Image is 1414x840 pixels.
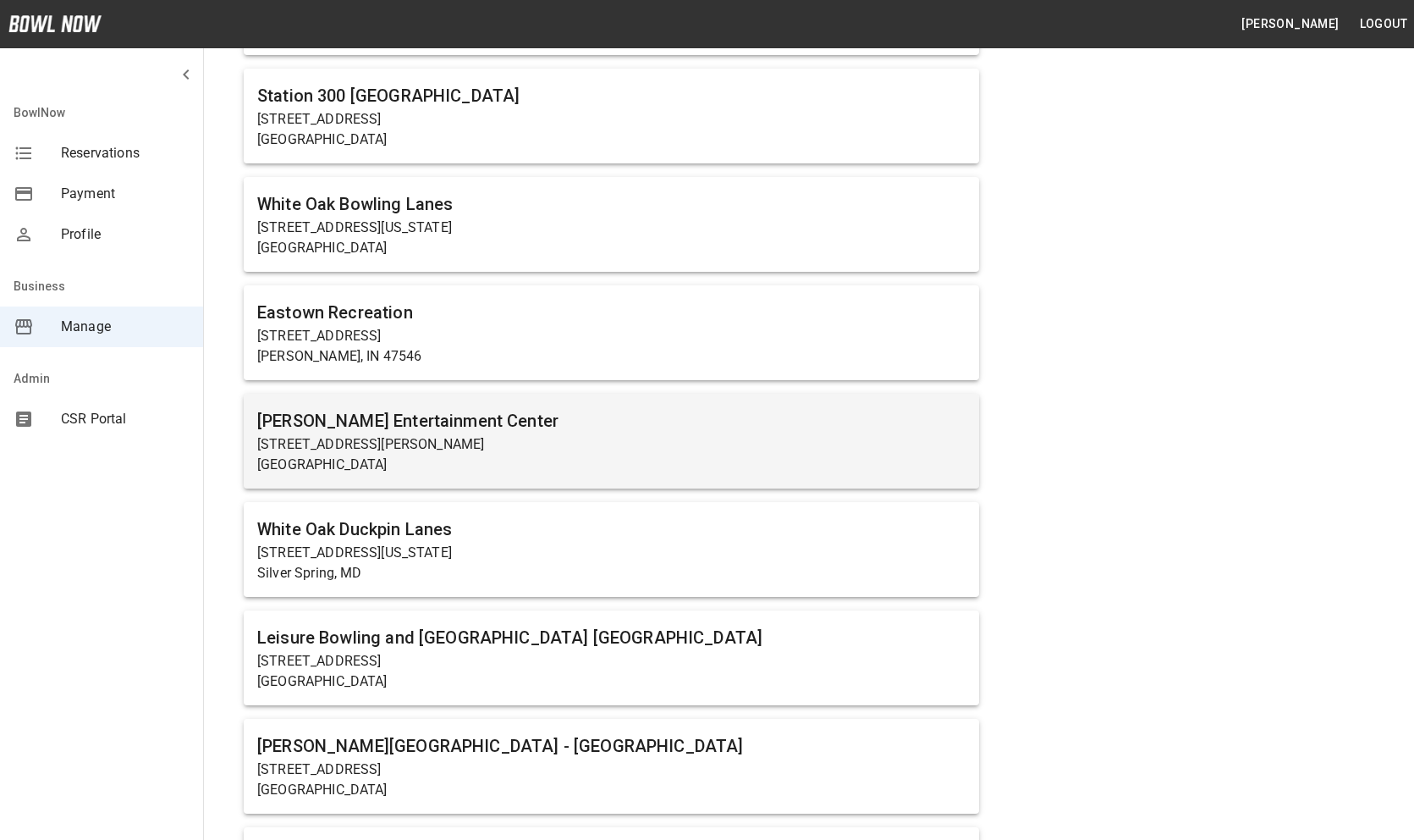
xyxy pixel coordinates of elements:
[257,671,966,692] p: [GEOGRAPHIC_DATA]
[8,15,102,32] img: logo
[257,238,966,258] p: [GEOGRAPHIC_DATA]
[257,563,966,583] p: Silver Spring, MD
[257,130,966,150] p: [GEOGRAPHIC_DATA]
[257,624,966,651] h6: Leisure Bowling and [GEOGRAPHIC_DATA] [GEOGRAPHIC_DATA]
[257,780,966,800] p: [GEOGRAPHIC_DATA]
[257,299,966,326] h6: Eastown Recreation
[257,434,966,455] p: [STREET_ADDRESS][PERSON_NAME]
[61,184,190,204] span: Payment
[257,760,966,780] p: [STREET_ADDRESS]
[257,346,966,367] p: [PERSON_NAME], IN 47546
[257,516,966,543] h6: White Oak Duckpin Lanes
[257,407,966,434] h6: [PERSON_NAME] Entertainment Center
[257,455,966,475] p: [GEOGRAPHIC_DATA]
[257,218,966,238] p: [STREET_ADDRESS][US_STATE]
[257,732,966,760] h6: [PERSON_NAME][GEOGRAPHIC_DATA] - [GEOGRAPHIC_DATA]
[61,143,190,163] span: Reservations
[61,224,190,245] span: Profile
[61,409,190,429] span: CSR Portal
[257,543,966,563] p: [STREET_ADDRESS][US_STATE]
[257,82,966,109] h6: Station 300 [GEOGRAPHIC_DATA]
[1235,8,1345,40] button: [PERSON_NAME]
[1353,8,1414,40] button: Logout
[257,326,966,346] p: [STREET_ADDRESS]
[257,191,966,218] h6: White Oak Bowling Lanes
[257,651,966,671] p: [STREET_ADDRESS]
[257,109,966,130] p: [STREET_ADDRESS]
[61,317,190,337] span: Manage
